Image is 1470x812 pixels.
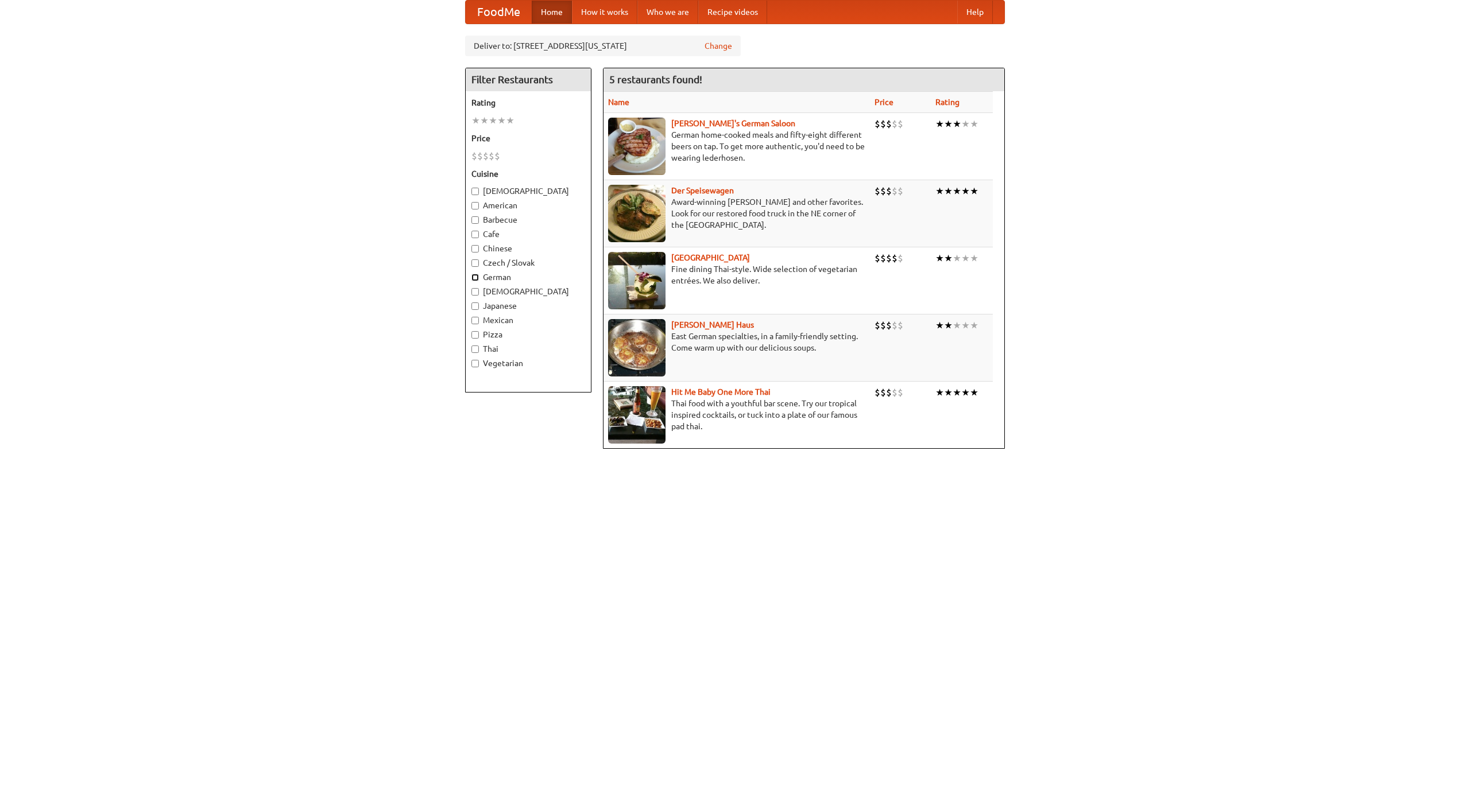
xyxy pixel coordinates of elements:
img: esthers.jpg [608,118,666,175]
a: Name [608,98,629,107]
li: ★ [935,386,944,399]
li: $ [898,252,903,265]
li: $ [880,185,886,197]
a: [PERSON_NAME]'s German Saloon [671,119,795,128]
li: $ [898,185,903,197]
li: ★ [471,114,480,127]
a: Change [705,40,732,52]
input: Pizza [471,331,479,339]
li: ★ [489,114,497,127]
li: $ [898,319,903,332]
a: [GEOGRAPHIC_DATA] [671,253,750,262]
li: ★ [944,118,953,130]
li: $ [880,386,886,399]
label: Barbecue [471,214,585,226]
a: [PERSON_NAME] Haus [671,320,754,329]
a: Home [532,1,572,24]
li: $ [886,252,892,265]
h5: Cuisine [471,168,585,180]
li: ★ [935,118,944,130]
label: Cafe [471,228,585,240]
input: German [471,274,479,281]
li: ★ [961,319,970,332]
a: Who we are [637,1,698,24]
li: $ [875,118,880,130]
a: Help [957,1,993,24]
a: How it works [572,1,637,24]
ng-pluralize: 5 restaurants found! [609,74,702,85]
p: Fine dining Thai-style. Wide selection of vegetarian entrées. We also deliver. [608,263,865,286]
li: ★ [953,118,961,130]
label: Chinese [471,243,585,254]
input: Chinese [471,245,479,252]
li: $ [477,150,483,162]
img: babythai.jpg [608,386,666,444]
label: Thai [471,343,585,355]
a: Hit Me Baby One More Thai [671,387,771,397]
li: ★ [953,252,961,265]
a: Rating [935,98,960,107]
input: Vegetarian [471,360,479,367]
img: satay.jpg [608,252,666,309]
li: ★ [970,185,978,197]
img: kohlhaus.jpg [608,319,666,376]
label: Pizza [471,329,585,340]
input: [DEMOGRAPHIC_DATA] [471,288,479,296]
li: ★ [506,114,514,127]
p: Thai food with a youthful bar scene. Try our tropical inspired cocktails, or tuck into a plate of... [608,398,865,432]
li: ★ [497,114,506,127]
a: FoodMe [466,1,532,24]
input: Mexican [471,317,479,324]
li: ★ [953,386,961,399]
li: $ [880,252,886,265]
li: $ [898,118,903,130]
label: [DEMOGRAPHIC_DATA] [471,185,585,197]
li: $ [886,386,892,399]
a: Der Speisewagen [671,186,734,195]
input: Barbecue [471,216,479,224]
li: $ [875,386,880,399]
label: American [471,200,585,211]
li: ★ [970,319,978,332]
li: $ [892,252,898,265]
input: Czech / Slovak [471,259,479,267]
li: ★ [480,114,489,127]
li: $ [875,319,880,332]
h5: Price [471,133,585,144]
label: [DEMOGRAPHIC_DATA] [471,286,585,297]
li: ★ [970,252,978,265]
label: Mexican [471,314,585,326]
input: Thai [471,345,479,353]
li: ★ [944,252,953,265]
li: $ [875,185,880,197]
h4: Filter Restaurants [466,68,591,91]
li: $ [483,150,489,162]
li: $ [875,252,880,265]
li: ★ [935,252,944,265]
a: Recipe videos [698,1,767,24]
li: $ [898,386,903,399]
li: $ [892,185,898,197]
li: ★ [970,118,978,130]
li: $ [489,150,494,162]
li: ★ [961,252,970,265]
li: ★ [944,386,953,399]
h5: Rating [471,97,585,108]
input: American [471,202,479,209]
li: $ [892,118,898,130]
li: ★ [953,185,961,197]
li: ★ [935,319,944,332]
label: Czech / Slovak [471,257,585,269]
label: German [471,271,585,283]
p: Award-winning [PERSON_NAME] and other favorites. Look for our restored food truck in the NE corne... [608,196,865,231]
li: ★ [953,319,961,332]
li: $ [494,150,500,162]
li: ★ [944,319,953,332]
li: ★ [961,386,970,399]
li: $ [886,185,892,197]
label: Vegetarian [471,358,585,369]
